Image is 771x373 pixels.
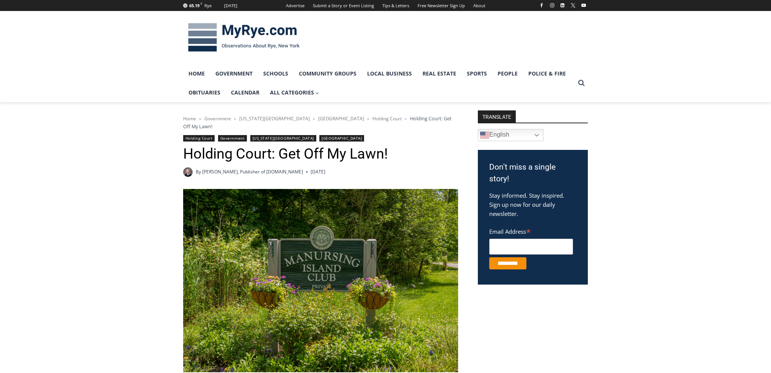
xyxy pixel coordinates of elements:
[183,18,305,57] img: MyRye.com
[239,115,310,122] a: [US_STATE][GEOGRAPHIC_DATA]
[318,115,364,122] a: [GEOGRAPHIC_DATA]
[319,135,364,142] a: [GEOGRAPHIC_DATA]
[183,64,575,102] nav: Primary Navigation
[250,135,316,142] a: [US_STATE][GEOGRAPHIC_DATA]
[417,64,462,83] a: Real Estate
[199,116,201,121] span: >
[183,115,452,129] span: Holding Court: Get Off My Lawn!
[489,161,576,185] h3: Don't miss a single story!
[523,64,571,83] a: Police & Fire
[537,1,546,10] a: Facebook
[204,115,231,122] a: Government
[204,2,212,9] div: Rye
[579,1,588,10] a: YouTube
[183,189,458,373] img: (PHOTO: Manursing Island Club in Rye. File photo, 2024. Credit: Justin Gray.)
[183,115,458,130] nav: Breadcrumbs
[183,115,196,122] a: Home
[405,116,407,121] span: >
[367,116,369,121] span: >
[265,83,325,102] a: All Categories
[568,1,578,10] a: X
[224,2,237,9] div: [DATE]
[183,145,458,163] h1: Holding Court: Get Off My Lawn!
[372,115,402,122] a: Holding Court
[462,64,492,83] a: Sports
[294,64,362,83] a: Community Groups
[492,64,523,83] a: People
[210,64,258,83] a: Government
[183,135,215,142] a: Holding Court
[226,83,265,102] a: Calendar
[201,2,202,6] span: F
[489,191,576,218] p: Stay informed. Stay inspired. Sign up now for our daily newsletter.
[196,168,201,175] span: By
[478,110,516,123] strong: TRANSLATE
[183,64,210,83] a: Home
[548,1,557,10] a: Instagram
[558,1,567,10] a: Linkedin
[202,168,303,175] a: [PERSON_NAME], Publisher of [DOMAIN_NAME]
[270,88,319,97] span: All Categories
[183,83,226,102] a: Obituaries
[189,3,199,8] span: 65.19
[362,64,417,83] a: Local Business
[218,135,247,142] a: Government
[575,76,588,90] button: View Search Form
[183,167,193,177] a: Author image
[234,116,236,121] span: >
[478,129,543,141] a: English
[489,224,573,238] label: Email Address
[313,116,315,121] span: >
[311,168,325,175] time: [DATE]
[480,131,489,140] img: en
[258,64,294,83] a: Schools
